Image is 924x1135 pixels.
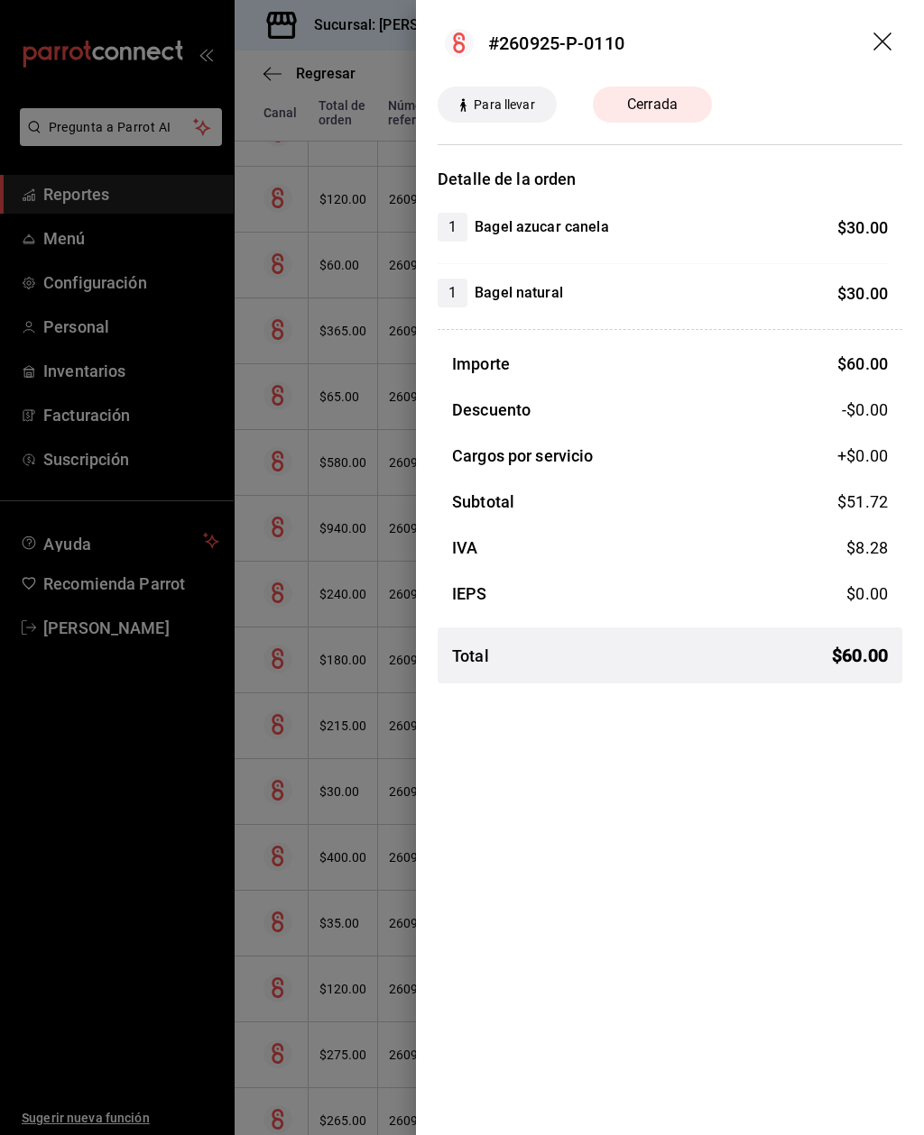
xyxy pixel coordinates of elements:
[452,535,477,560] h3: IVA
[846,538,888,557] span: $ 8.28
[616,94,688,115] span: Cerrada
[438,167,902,191] h3: Detalle de la orden
[452,352,510,376] h3: Importe
[452,398,531,422] h3: Descuento
[837,492,888,511] span: $ 51.72
[837,444,888,468] span: +$ 0.00
[452,581,487,606] h3: IEPS
[475,216,609,238] h4: Bagel azucar canela
[837,284,888,303] span: $ 30.00
[438,216,467,238] span: 1
[488,30,624,57] div: #260925-P-0110
[837,354,888,373] span: $ 60.00
[832,642,888,669] span: $ 60.00
[837,218,888,237] span: $ 30.00
[842,398,888,422] span: -$0.00
[467,96,541,114] span: Para llevar
[846,584,888,603] span: $ 0.00
[452,490,514,514] h3: Subtotal
[873,32,895,54] button: drag
[452,644,489,668] h3: Total
[475,282,563,304] h4: Bagel natural
[452,444,594,468] h3: Cargos por servicio
[438,282,467,304] span: 1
